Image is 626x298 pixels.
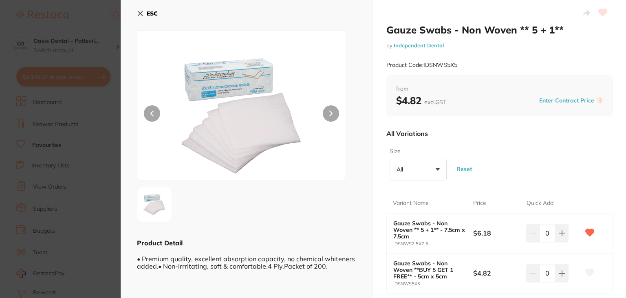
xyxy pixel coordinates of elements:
small: IDSNWS5X5 [393,281,473,287]
div: • Premium quality, excellent absorption capacity, no chemical whiteners added.• Non-irrritating, ... [137,247,357,270]
h2: Gauze Swabs - Non Woven ** 5 + 1** [386,24,613,36]
span: from [396,85,603,93]
b: Gauze Swabs - Non Woven **BUY 5 GET 1 FREE** - 5cm x 5cm [393,260,465,280]
button: ESC [137,7,158,20]
img: MA [140,190,169,219]
b: $6.18 [473,229,521,238]
small: by [386,42,613,49]
b: $4.82 [473,269,521,278]
button: Reset [454,154,474,184]
p: All Variations [386,129,428,138]
img: MA [179,51,304,180]
p: Variant Name [393,199,429,207]
b: ESC [147,10,158,17]
p: All [397,166,406,173]
p: Price [473,199,486,207]
label: Size [390,147,444,156]
button: All [390,159,447,181]
button: Enter Contract Price [537,97,597,105]
a: Independent Dental [394,42,444,49]
small: IDSNWS7.5X7.5 [393,241,473,247]
p: Quick Add [527,199,553,207]
b: Product Detail [137,239,183,247]
label: i [597,97,603,104]
b: Gauze Swabs - Non Woven ** 5 + 1** - 7.5cm x 7.5cm [393,220,465,240]
small: Product Code: IDSNWS5X5 [386,62,457,69]
b: $4.82 [396,94,446,107]
span: excl. GST [424,98,446,106]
